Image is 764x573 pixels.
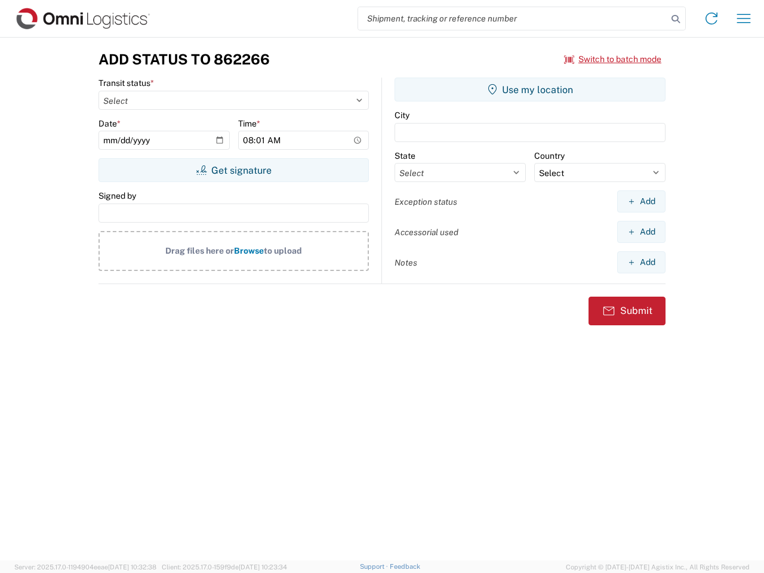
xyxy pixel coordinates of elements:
[395,110,409,121] label: City
[534,150,565,161] label: Country
[395,78,666,101] button: Use my location
[165,246,234,255] span: Drag files here or
[358,7,667,30] input: Shipment, tracking or reference number
[98,158,369,182] button: Get signature
[617,251,666,273] button: Add
[589,297,666,325] button: Submit
[395,257,417,268] label: Notes
[108,563,156,571] span: [DATE] 10:32:38
[98,51,270,68] h3: Add Status to 862266
[617,221,666,243] button: Add
[239,563,287,571] span: [DATE] 10:23:34
[162,563,287,571] span: Client: 2025.17.0-159f9de
[564,50,661,69] button: Switch to batch mode
[98,78,154,88] label: Transit status
[14,563,156,571] span: Server: 2025.17.0-1194904eeae
[395,227,458,238] label: Accessorial used
[390,563,420,570] a: Feedback
[395,150,415,161] label: State
[98,190,136,201] label: Signed by
[234,246,264,255] span: Browse
[238,118,260,129] label: Time
[566,562,750,572] span: Copyright © [DATE]-[DATE] Agistix Inc., All Rights Reserved
[98,118,121,129] label: Date
[360,563,390,570] a: Support
[617,190,666,212] button: Add
[264,246,302,255] span: to upload
[395,196,457,207] label: Exception status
